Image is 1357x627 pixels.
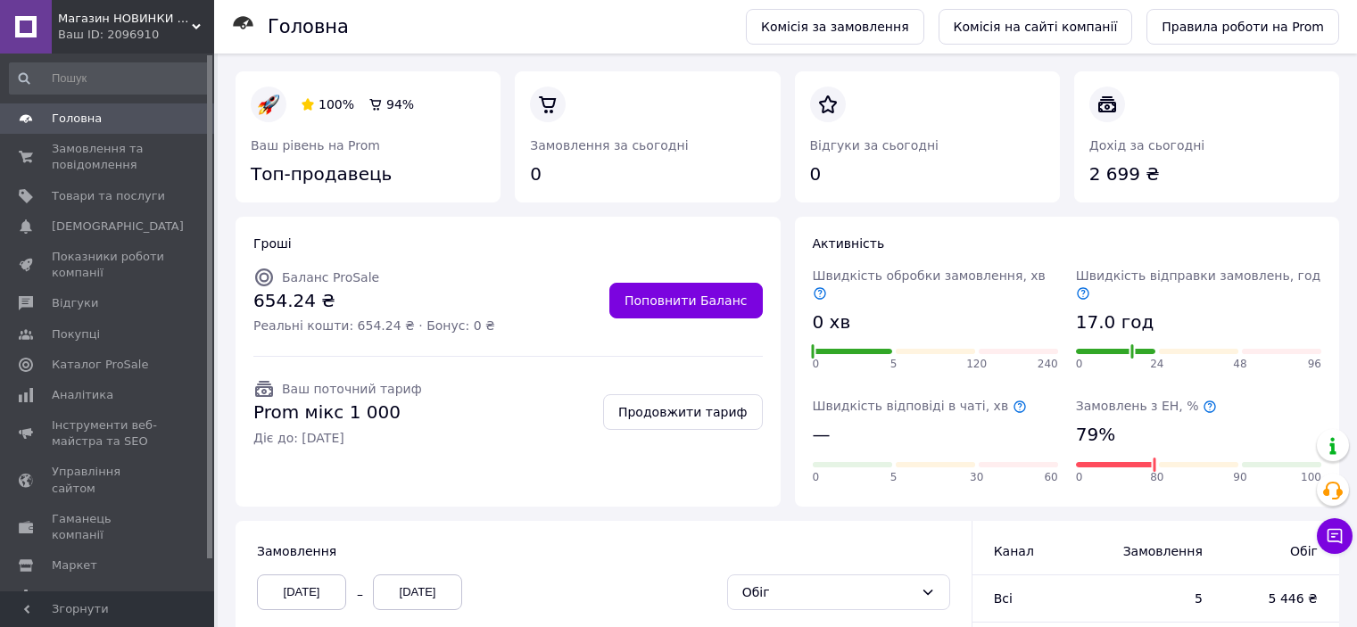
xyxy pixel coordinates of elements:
span: 90 [1233,470,1246,485]
span: Баланс ProSale [282,270,379,285]
span: 0 [813,470,820,485]
span: 5 446 ₴ [1238,590,1318,607]
span: Каталог ProSale [52,357,148,373]
span: Активність [813,236,885,251]
span: Діє до: [DATE] [253,429,422,447]
a: Комісія на сайті компанії [939,9,1133,45]
a: Поповнити Баланс [609,283,763,318]
a: Правила роботи на Prom [1146,9,1339,45]
span: 5 [890,357,898,372]
span: 100% [319,97,354,111]
span: 5 [890,470,898,485]
span: Швидкість відправки замовлень, год [1076,268,1320,301]
div: [DATE] [257,574,346,610]
span: Головна [52,111,102,127]
span: Замовлення та повідомлення [52,141,165,173]
input: Пошук [9,62,211,95]
span: Замовлення [1116,542,1203,560]
span: 80 [1150,470,1163,485]
span: Покупці [52,326,100,342]
span: 24 [1150,357,1163,372]
span: 100 [1301,470,1321,485]
span: 0 хв [813,309,851,335]
span: 0 [813,357,820,372]
span: Гаманець компанії [52,511,165,543]
span: Налаштування [52,588,143,604]
span: Показники роботи компанії [52,249,165,281]
span: 240 [1038,357,1058,372]
span: 17.0 год [1076,309,1154,335]
span: Замовлень з ЕН, % [1076,399,1217,413]
span: 96 [1308,357,1321,372]
span: Відгуки [52,295,98,311]
span: Магазин НОВИНКИ - стильні рюкзаки та ляльки Реборн [58,11,192,27]
span: Аналітика [52,387,113,403]
span: 120 [966,357,987,372]
span: 5 [1116,590,1203,607]
span: 0 [1076,357,1083,372]
span: Інструменти веб-майстра та SEO [52,417,165,450]
span: Товари та послуги [52,188,165,204]
h1: Головна [268,16,349,37]
button: Чат з покупцем [1317,518,1353,554]
span: Замовлення [257,544,336,558]
span: Швидкість відповіді в чаті, хв [813,399,1027,413]
span: Управління сайтом [52,464,165,496]
span: Гроші [253,236,292,251]
span: Канал [994,544,1034,558]
span: 60 [1044,470,1057,485]
span: Реальні кошти: 654.24 ₴ · Бонус: 0 ₴ [253,317,495,334]
span: 79% [1076,422,1115,448]
span: Prom мікс 1 000 [253,400,422,425]
a: Комісія за замовлення [746,9,924,45]
span: 94% [386,97,414,111]
div: Ваш ID: 2096910 [58,27,214,43]
span: Швидкість обробки замовлення, хв [813,268,1046,301]
span: Обіг [1238,542,1318,560]
span: — [813,422,831,448]
span: 654.24 ₴ [253,288,495,314]
a: Продовжити тариф [603,394,763,430]
span: 30 [970,470,983,485]
span: 0 [1076,470,1083,485]
span: Ваш поточний тариф [282,382,422,396]
span: 48 [1233,357,1246,372]
span: Маркет [52,557,97,573]
span: Всi [994,591,1013,606]
div: Обіг [742,582,914,602]
span: [DEMOGRAPHIC_DATA] [52,219,184,235]
div: [DATE] [373,574,462,610]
